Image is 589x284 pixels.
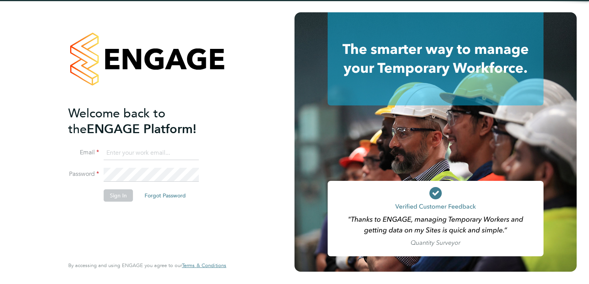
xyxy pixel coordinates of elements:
button: Forgot Password [138,189,192,202]
span: By accessing and using ENGAGE you agree to our [68,262,226,269]
span: Terms & Conditions [182,262,226,269]
span: Welcome back to the [68,106,165,137]
h2: ENGAGE Platform! [68,105,219,137]
a: Terms & Conditions [182,262,226,269]
input: Enter your work email... [104,146,199,160]
button: Sign In [104,189,133,202]
label: Password [68,170,99,178]
label: Email [68,149,99,157]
